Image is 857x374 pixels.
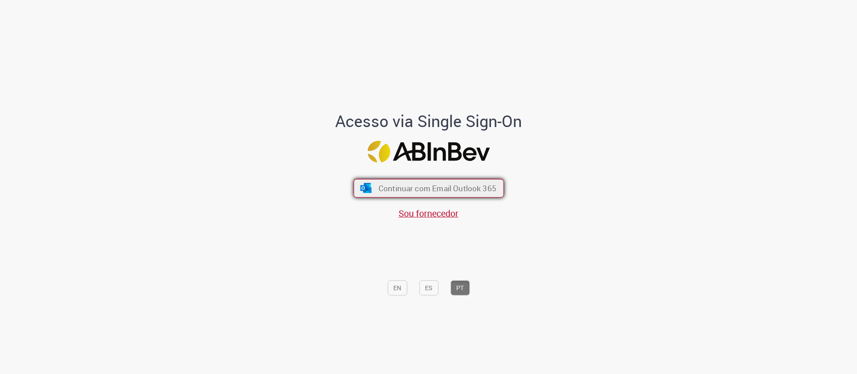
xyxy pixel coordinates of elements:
button: EN [387,280,407,296]
h1: Acesso via Single Sign-On [305,112,553,130]
img: ícone Azure/Microsoft 360 [359,183,372,193]
button: PT [450,280,470,296]
button: ícone Azure/Microsoft 360 Continuar com Email Outlook 365 [354,179,504,198]
a: Sou fornecedor [399,207,458,219]
button: ES [419,280,438,296]
span: Continuar com Email Outlook 365 [378,183,496,193]
img: Logo ABInBev [367,140,490,162]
